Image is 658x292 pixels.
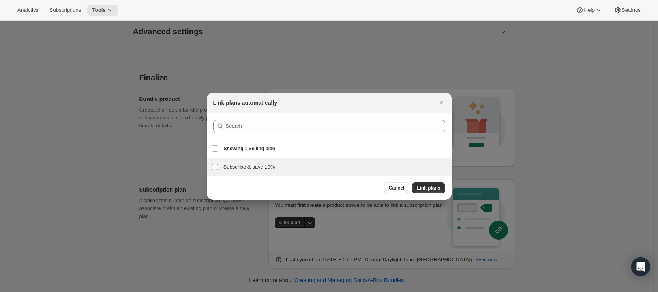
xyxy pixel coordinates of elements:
button: Analytics [13,5,43,16]
button: Tools [87,5,118,16]
button: Help [571,5,607,16]
button: Subscriptions [45,5,86,16]
input: Search [226,120,445,132]
h3: Subscribe & save 10% [223,163,447,171]
div: Open Intercom Messenger [631,257,650,276]
h2: Link plans automatically [213,99,277,107]
button: Settings [609,5,645,16]
button: Link plans [412,182,445,193]
button: Cancel [384,182,409,193]
span: Settings [622,7,641,13]
span: Showing 1 Selling plan [224,145,276,152]
span: Tools [92,7,106,13]
button: Close [436,97,447,108]
span: Link plans [417,185,440,191]
span: Analytics [17,7,38,13]
span: Help [584,7,594,13]
span: Cancel [389,185,404,191]
span: Subscriptions [49,7,81,13]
